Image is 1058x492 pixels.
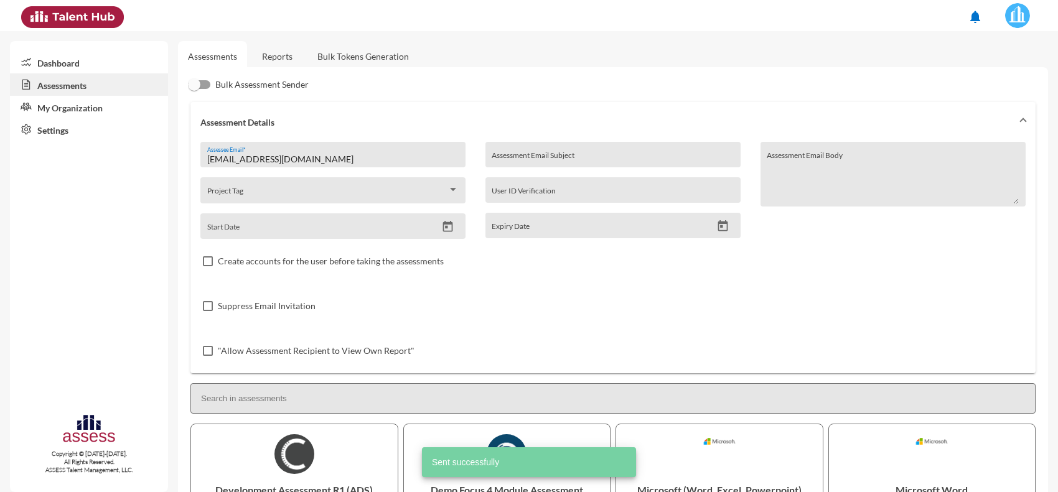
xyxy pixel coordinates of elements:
[10,96,168,118] a: My Organization
[218,254,444,269] span: Create accounts for the user before taking the assessments
[207,154,459,164] input: Assessee Email
[190,102,1036,142] mat-expansion-panel-header: Assessment Details
[218,299,316,313] span: Suppress Email Invitation
[252,41,302,72] a: Reports
[10,118,168,141] a: Settings
[968,9,983,24] mat-icon: notifications
[712,220,734,233] button: Open calendar
[215,77,309,92] span: Bulk Assessment Sender
[10,73,168,96] a: Assessments
[432,456,499,468] span: Sent successfully
[190,383,1036,414] input: Search in assessments
[10,450,168,474] p: Copyright © [DATE]-[DATE]. All Rights Reserved. ASSESS Talent Management, LLC.
[437,220,459,233] button: Open calendar
[307,41,419,72] a: Bulk Tokens Generation
[10,51,168,73] a: Dashboard
[62,413,117,447] img: assesscompany-logo.png
[190,142,1036,373] div: Assessment Details
[200,117,1011,128] mat-panel-title: Assessment Details
[218,343,414,358] span: "Allow Assessment Recipient to View Own Report"
[188,51,237,62] a: Assessments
